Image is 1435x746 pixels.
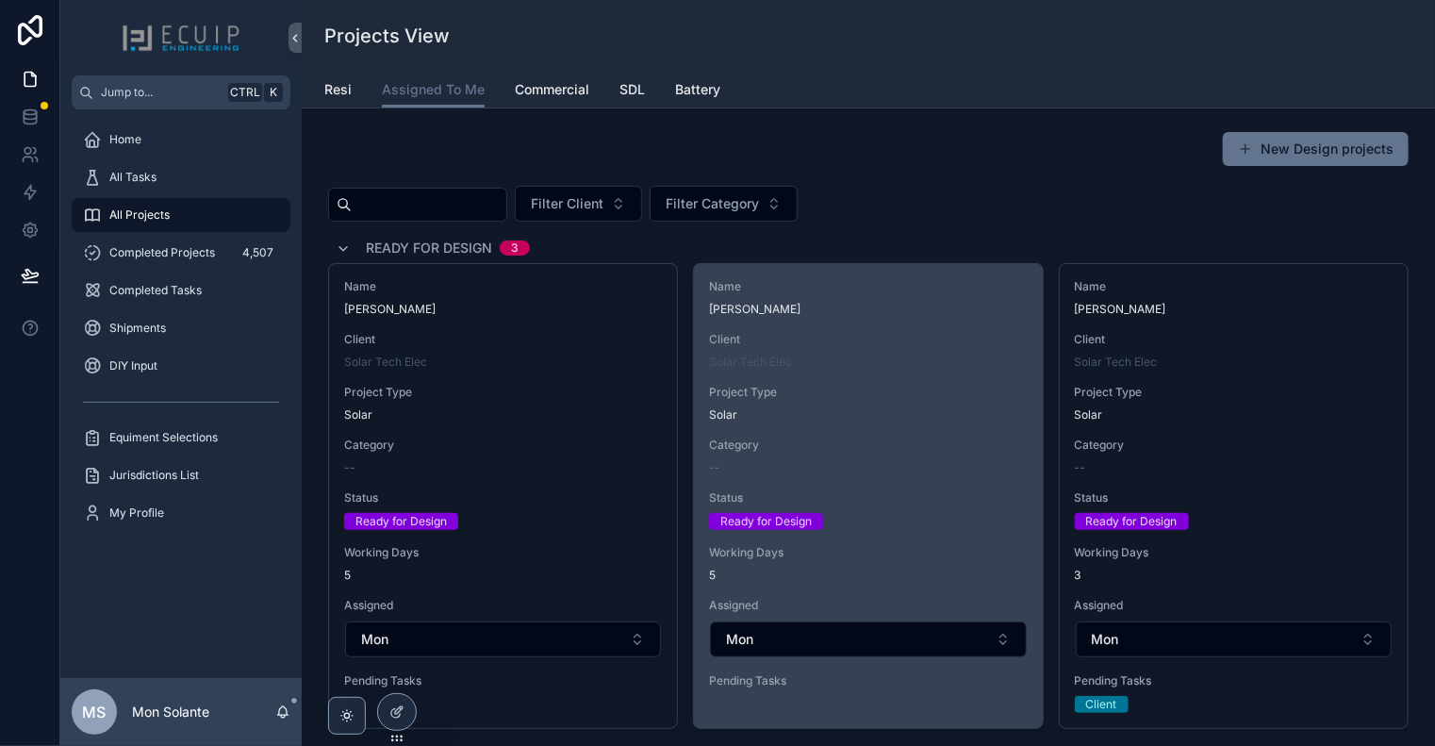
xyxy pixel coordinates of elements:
span: 3 [1075,568,1393,583]
img: App logo [122,23,240,53]
a: Jurisdictions List [72,458,290,492]
span: Equiment Selections [109,430,218,445]
span: Shipments [109,321,166,336]
span: Mon [1092,630,1119,649]
span: Name [344,279,662,294]
span: All Tasks [109,170,157,185]
span: Project Type [1075,385,1393,400]
button: New Design projects [1223,132,1409,166]
span: Category [709,438,1027,453]
a: Solar Tech Elec [344,355,427,370]
a: SDL [619,73,645,110]
a: All Tasks [72,160,290,194]
span: Assigned [344,598,662,613]
span: -- [1075,460,1086,475]
span: Status [344,490,662,506]
span: Status [1075,490,1393,506]
a: Resi [324,73,352,110]
a: Assigned To Me [382,73,485,108]
span: Name [1075,279,1393,294]
div: 3 [511,240,519,256]
button: Select Button [345,622,661,657]
span: All Projects [109,207,170,223]
span: Commercial [515,80,589,99]
span: Jump to... [101,85,221,100]
span: Working Days [344,545,662,560]
div: Ready for Design [720,513,812,530]
a: Name[PERSON_NAME]ClientSolar Tech ElecProject TypeSolarCategory--StatusReady for DesignWorking Da... [1059,263,1409,729]
span: -- [344,460,355,475]
span: Category [344,438,662,453]
span: Resi [324,80,352,99]
span: Working Days [1075,545,1393,560]
span: Ctrl [228,83,262,102]
a: Name[PERSON_NAME]ClientSolar Tech ElecProject TypeSolarCategory--StatusReady for DesignWorking Da... [693,263,1043,729]
span: SDL [619,80,645,99]
div: 4,507 [237,241,279,264]
span: 5 [709,568,1027,583]
span: [PERSON_NAME] [344,302,662,317]
span: Client [709,332,1027,347]
span: 5 [344,568,662,583]
span: Client [344,332,662,347]
span: Completed Projects [109,245,215,260]
a: Name[PERSON_NAME]ClientSolar Tech ElecProject TypeSolarCategory--StatusReady for DesignWorking Da... [328,263,678,729]
button: Jump to...CtrlK [72,75,290,109]
a: All Projects [72,198,290,232]
span: Assigned [709,598,1027,613]
div: scrollable content [60,109,302,555]
span: Working Days [709,545,1027,560]
a: Shipments [72,311,290,345]
span: Solar [344,407,372,423]
span: Solar [1075,407,1103,423]
span: DIY Input [109,358,157,373]
a: Completed Tasks [72,274,290,307]
a: My Profile [72,496,290,530]
span: Pending Tasks [1075,673,1393,688]
span: [PERSON_NAME] [1075,302,1393,317]
h1: Projects View [324,23,450,49]
span: Pending Tasks [344,673,662,688]
span: -- [709,460,720,475]
span: Jurisdictions List [109,468,199,483]
button: Select Button [1076,622,1392,657]
button: Select Button [710,622,1026,657]
a: Solar Tech Elec [709,355,792,370]
div: Ready for Design [355,513,447,530]
a: DIY Input [72,349,290,383]
span: Category [1075,438,1393,453]
span: My Profile [109,506,164,521]
a: Home [72,123,290,157]
span: Name [709,279,1027,294]
span: [PERSON_NAME] [709,302,1027,317]
span: Solar [709,407,737,423]
button: Select Button [515,186,642,222]
span: Filter Category [666,194,759,213]
span: Status [709,490,1027,506]
span: Home [109,132,141,147]
div: Ready for Design [1086,513,1178,530]
span: Client [1075,332,1393,347]
span: Pending Tasks [709,673,1027,688]
span: Completed Tasks [109,283,202,298]
span: Battery [675,80,720,99]
span: Filter Client [531,194,603,213]
span: Ready for Design [366,239,492,257]
button: Select Button [650,186,798,222]
span: Assigned To Me [382,80,485,99]
a: Completed Projects4,507 [72,236,290,270]
span: Mon [726,630,753,649]
span: Project Type [709,385,1027,400]
span: Mon [361,630,388,649]
p: Mon Solante [132,703,209,721]
span: MS [83,701,107,723]
a: Commercial [515,73,589,110]
div: Client [1086,696,1117,713]
span: Project Type [344,385,662,400]
span: Assigned [1075,598,1393,613]
span: Solar Tech Elec [1075,355,1158,370]
a: Equiment Selections [72,421,290,455]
